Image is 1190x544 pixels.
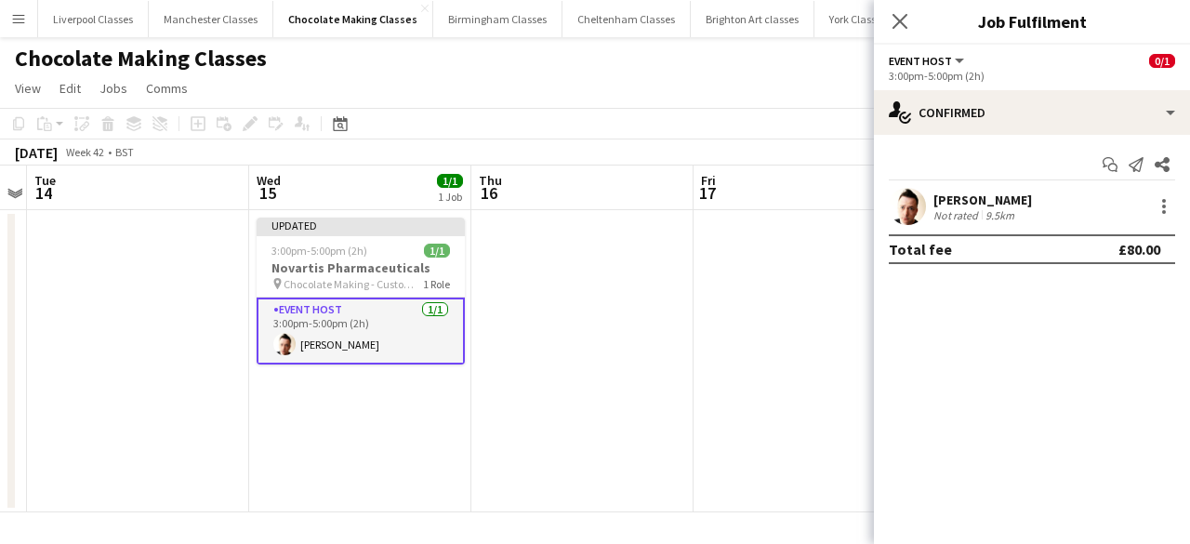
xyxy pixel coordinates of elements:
span: 15 [254,182,281,204]
div: 3:00pm-5:00pm (2h) [889,69,1175,83]
span: 17 [698,182,716,204]
div: [DATE] [15,143,58,162]
div: Updated [257,218,465,232]
span: 0/1 [1149,54,1175,68]
span: 14 [32,182,56,204]
span: 3:00pm-5:00pm (2h) [271,244,367,258]
button: York Classes [814,1,902,37]
button: Manchester Classes [149,1,273,37]
button: Event Host [889,54,967,68]
div: Total fee [889,240,952,259]
span: Event Host [889,54,952,68]
app-job-card: Updated3:00pm-5:00pm (2h)1/1Novartis Pharmaceuticals Chocolate Making - Customer Venue1 RoleEvent... [257,218,465,365]
div: [PERSON_NAME] [933,192,1032,208]
button: Cheltenham Classes [562,1,691,37]
div: 1 Job [438,190,462,204]
a: Edit [52,76,88,100]
span: 1/1 [437,174,463,188]
span: View [15,80,41,97]
app-card-role: Event Host1/13:00pm-5:00pm (2h)[PERSON_NAME] [257,298,465,365]
div: BST [115,145,134,159]
div: Not rated [933,208,982,222]
span: Jobs [99,80,127,97]
button: Liverpool Classes [38,1,149,37]
span: 1/1 [424,244,450,258]
span: Chocolate Making - Customer Venue [284,277,423,291]
span: Tue [34,172,56,189]
h3: Job Fulfilment [874,9,1190,33]
span: Week 42 [61,145,108,159]
span: 1 Role [423,277,450,291]
h3: Novartis Pharmaceuticals [257,259,465,276]
a: Comms [139,76,195,100]
a: Jobs [92,76,135,100]
span: Edit [59,80,81,97]
span: Wed [257,172,281,189]
h1: Chocolate Making Classes [15,45,267,73]
span: Comms [146,80,188,97]
a: View [7,76,48,100]
button: Chocolate Making Classes [273,1,433,37]
button: Birmingham Classes [433,1,562,37]
span: Fri [701,172,716,189]
div: Confirmed [874,90,1190,135]
span: Thu [479,172,502,189]
button: Brighton Art classes [691,1,814,37]
div: £80.00 [1118,240,1160,259]
div: 9.5km [982,208,1018,222]
span: 16 [476,182,502,204]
